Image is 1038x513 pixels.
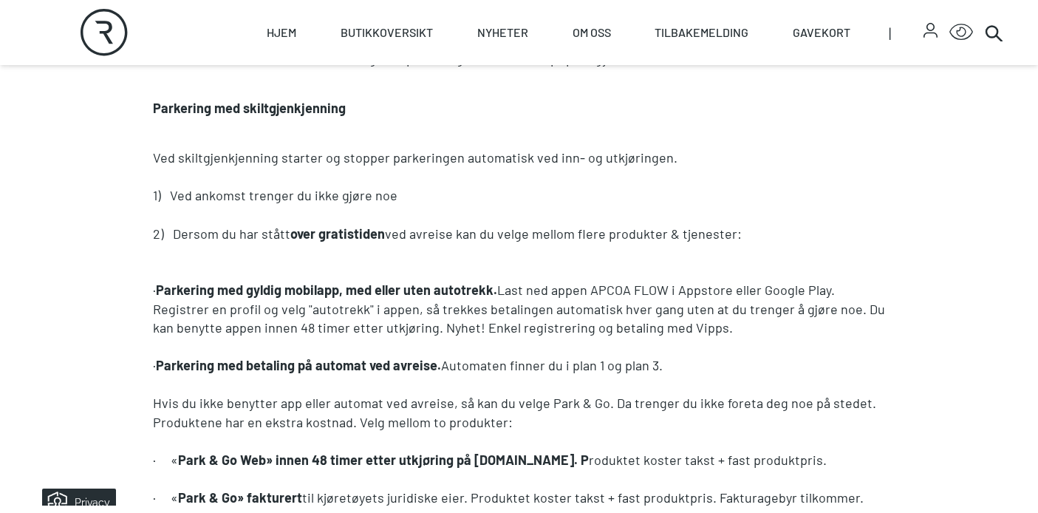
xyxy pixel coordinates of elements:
[153,451,886,470] p: · « roduktet koster takst + fast produktpris.
[153,356,886,376] p: · Automaten finner du i plan 1 og plan 3.
[153,281,886,338] p: · Last ned appen APCOA FLOW i Appstore eller Google Play. Registrer en profil og velg "autotrekk"...
[949,21,973,44] button: Open Accessibility Menu
[153,186,886,205] p: 1) Ved ankomst trenger du ikke gjøre noe
[290,225,385,242] strong: over gratistiden
[153,394,886,432] p: Hvis du ikke benytter app eller automat ved avreise, så kan du velge Park & Go. Da trenger du ikk...
[178,452,589,468] strong: Park & Go Web» innen 48 timer etter utkjøring på [DOMAIN_NAME]. P
[156,357,441,373] strong: Parkering med betaling på automat ved avreise.
[153,100,346,116] strong: Parkering med skiltgjenkjenning
[178,489,302,506] strong: Park & Go» fakturert
[153,225,886,244] p: 2) Dersom du har stått ved avreise kan du velge mellom flere produkter & tjenester:
[153,489,886,508] p: · « til kjøretøyets juridiske eier. Produktet koster takst + fast produktpris. Fakturagebyr tilko...
[60,3,95,28] h5: Privacy
[15,487,135,506] iframe: Manage Preferences
[153,149,886,168] p: Ved skiltgjenkjenning starter og stopper parkeringen automatisk ved inn- og utkjøringen.
[156,282,497,298] strong: Parkering med gyldig mobilapp, med eller uten autotrekk.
